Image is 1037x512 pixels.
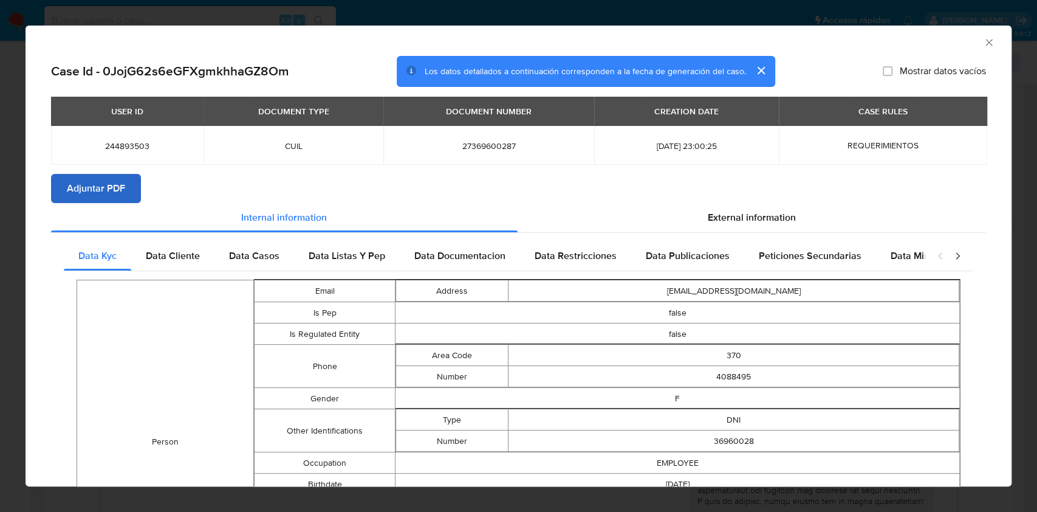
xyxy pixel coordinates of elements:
span: Data Restricciones [535,249,617,263]
td: [EMAIL_ADDRESS][DOMAIN_NAME] [508,280,959,302]
div: Detailed internal info [64,241,925,271]
td: Other Identifications [254,409,395,452]
span: Mostrar datos vacíos [900,65,986,77]
td: 36960028 [508,431,959,452]
div: closure-recommendation-modal [26,26,1011,486]
div: CREATION DATE [647,101,726,122]
h2: Case Id - 0JojG62s6eGFXgmkhhaGZ8Om [51,63,289,79]
td: Number [396,366,508,387]
div: USER ID [104,101,151,122]
td: false [395,323,960,345]
div: Detailed info [51,203,986,232]
button: Adjuntar PDF [51,174,141,203]
td: Number [396,431,508,452]
td: 4088495 [508,366,959,387]
span: 27369600287 [398,140,579,151]
td: Area Code [396,345,508,366]
span: Data Publicaciones [646,249,730,263]
input: Mostrar datos vacíos [883,66,892,76]
span: Data Kyc [78,249,117,263]
td: Birthdate [254,474,395,495]
span: 244893503 [66,140,189,151]
span: Internal information [241,210,327,224]
td: Email [254,280,395,302]
span: External information [708,210,796,224]
td: Type [396,409,508,431]
td: [DATE] [395,474,960,495]
td: false [395,302,960,323]
td: Phone [254,345,395,388]
td: Is Pep [254,302,395,323]
span: Data Casos [229,249,279,263]
td: DNI [508,409,959,431]
span: CUIL [218,140,369,151]
div: DOCUMENT NUMBER [439,101,539,122]
td: 370 [508,345,959,366]
span: Data Minoridad [891,249,957,263]
div: CASE RULES [851,101,915,122]
span: Data Cliente [146,249,200,263]
td: Gender [254,388,395,409]
span: Data Documentacion [414,249,505,263]
span: Los datos detallados a continuación corresponden a la fecha de generación del caso. [425,65,746,77]
span: REQUERIMIENTOS [847,139,919,151]
div: DOCUMENT TYPE [251,101,337,122]
td: F [395,388,960,409]
td: Occupation [254,452,395,474]
span: [DATE] 23:00:25 [609,140,765,151]
td: Address [396,280,508,302]
td: EMPLOYEE [395,452,960,474]
span: Data Listas Y Pep [309,249,385,263]
button: cerrar [746,56,775,85]
button: Cerrar ventana [983,36,994,47]
td: Is Regulated Entity [254,323,395,345]
span: Adjuntar PDF [67,175,125,202]
span: Peticiones Secundarias [759,249,861,263]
